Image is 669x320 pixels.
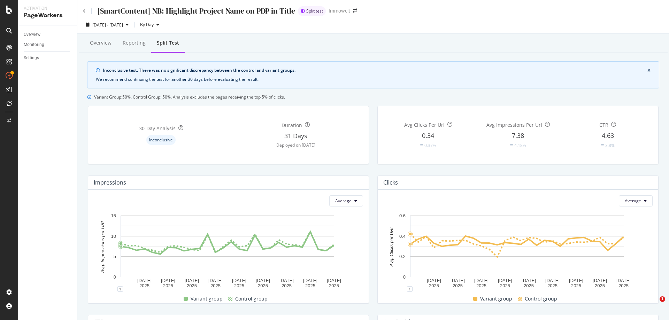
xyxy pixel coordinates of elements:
[420,144,423,146] img: Equal
[90,39,111,46] div: Overview
[571,283,581,288] text: 2025
[660,296,665,302] span: 1
[157,39,179,46] div: Split Test
[625,198,641,204] span: Average
[474,278,489,283] text: [DATE]
[282,122,302,129] div: Duration
[161,278,175,283] text: [DATE]
[137,22,154,28] span: By Day
[187,283,197,288] text: 2025
[284,132,307,141] div: 31 Days
[422,131,434,140] div: 0.34
[103,67,647,73] div: Inconclusive test. There was no significant discrepancy between the control and variant groups.
[111,213,116,218] text: 15
[191,295,223,303] span: Variant group
[569,278,583,283] text: [DATE]
[83,19,131,30] button: [DATE] - [DATE]
[96,76,651,83] div: We recommend continuing the test for another 30 days before evaluating the result.
[276,142,315,148] div: Deployed on [DATE]
[210,283,221,288] text: 2025
[486,122,542,128] div: Avg Impressions Per Url
[24,31,72,38] a: Overview
[383,179,398,186] div: Clicks
[24,31,40,38] div: Overview
[305,283,315,288] text: 2025
[329,283,339,288] text: 2025
[298,6,326,16] div: brand label
[645,296,662,313] iframe: Intercom live chat
[114,254,116,259] text: 5
[602,131,614,140] div: 4.63
[117,286,123,292] div: 1
[114,274,116,280] text: 0
[111,233,116,239] text: 10
[146,135,176,145] div: info label
[427,278,441,283] text: [DATE]
[512,131,524,140] div: 7.38
[404,122,445,128] div: Avg Clicks Per Url
[303,278,317,283] text: [DATE]
[480,295,512,303] span: Variant group
[139,125,176,132] div: 30 -Day Analysis
[94,179,126,186] div: Impressions
[389,226,394,267] text: Avg. Clicks per URL
[399,254,406,259] text: 0.2
[451,278,465,283] text: [DATE]
[97,6,295,16] div: [SmartContent] NB: Highlight Project Name on PDP in Title
[510,144,513,146] img: Equal
[92,22,123,28] span: [DATE] - [DATE]
[599,122,608,128] div: CTR
[100,220,105,273] text: Avg. Impressions per URL
[94,94,285,100] span: Variant Group: 50 %, Control Group: 50 %. Analysis excludes the pages receiving the top 5% of cli...
[407,286,413,292] div: 1
[335,198,352,204] span: Average
[498,278,512,283] text: [DATE]
[616,278,631,283] text: [DATE]
[185,278,199,283] text: [DATE]
[327,278,341,283] text: [DATE]
[24,41,72,48] a: Monitoring
[424,142,436,148] div: 0.37%
[258,283,268,288] text: 2025
[646,67,652,75] button: close banner
[94,212,361,289] svg: A chart.
[306,9,323,13] span: Split test
[618,283,629,288] text: 2025
[524,283,534,288] text: 2025
[545,278,560,283] text: [DATE]
[601,144,604,146] img: Equal
[24,11,71,19] div: PageWorkers
[24,41,44,48] div: Monitoring
[353,8,357,13] div: arrow-right-arrow-left
[619,195,653,206] button: Average
[24,54,39,62] div: Settings
[282,283,292,288] text: 2025
[83,9,86,13] a: Click to go back
[500,283,510,288] text: 2025
[522,278,536,283] text: [DATE]
[429,283,439,288] text: 2025
[256,278,270,283] text: [DATE]
[163,283,173,288] text: 2025
[24,54,72,62] a: Settings
[235,295,268,303] span: Control group
[137,278,152,283] text: [DATE]
[595,283,605,288] text: 2025
[593,278,607,283] text: [DATE]
[139,283,149,288] text: 2025
[383,212,650,289] svg: A chart.
[137,19,162,30] button: By Day
[453,283,463,288] text: 2025
[605,142,615,148] div: 3.8%
[399,213,406,218] text: 0.6
[232,278,246,283] text: [DATE]
[329,7,350,14] div: Immowelt
[476,283,486,288] text: 2025
[403,274,406,280] text: 0
[123,39,146,46] div: Reporting
[208,278,223,283] text: [DATE]
[24,6,71,11] div: Activation
[234,283,244,288] text: 2025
